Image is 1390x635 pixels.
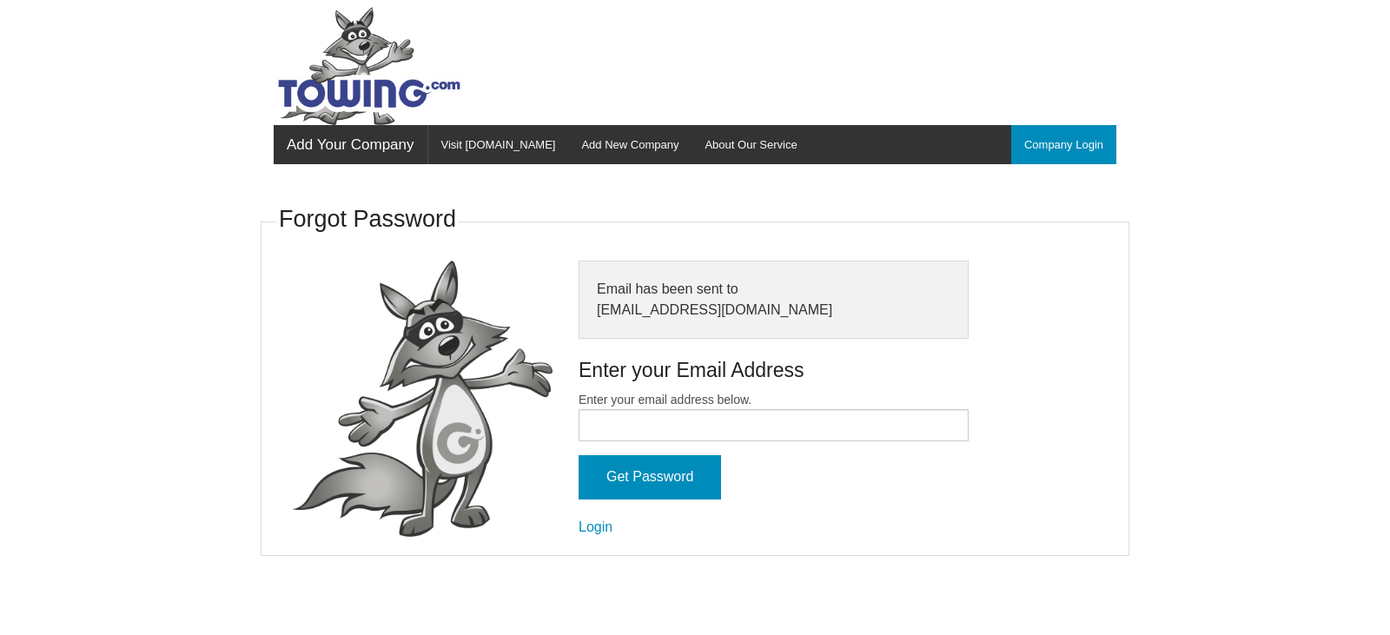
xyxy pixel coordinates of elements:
h4: Enter your Email Address [579,356,969,384]
a: Add Your Company [274,125,427,164]
a: Add New Company [568,125,692,164]
div: Email has been sent to [EMAIL_ADDRESS][DOMAIN_NAME] [579,261,969,339]
input: Enter your email address below. [579,409,969,441]
img: Towing.com Logo [274,7,465,125]
input: Get Password [579,455,721,499]
label: Enter your email address below. [579,391,969,441]
a: About Our Service [692,125,810,164]
a: Company Login [1011,125,1116,164]
a: Visit [DOMAIN_NAME] [428,125,569,164]
a: Login [579,519,612,534]
img: fox-Presenting.png [292,261,553,538]
h3: Forgot Password [279,203,456,236]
